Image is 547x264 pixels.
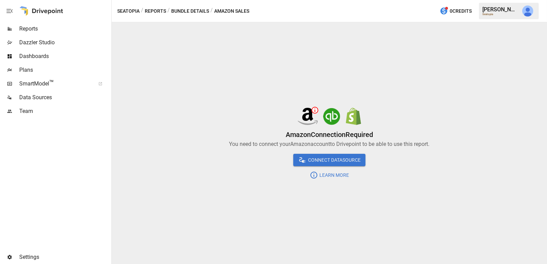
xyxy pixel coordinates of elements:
[167,7,170,15] div: /
[306,156,361,164] span: Connect DataSource
[346,108,361,125] img: data source
[450,7,472,15] span: 0 Credits
[49,79,54,87] span: ™
[19,66,110,74] span: Plans
[19,93,110,102] span: Data Sources
[482,13,518,16] div: Seatopia
[518,1,537,21] button: Julie Wilton
[141,7,143,15] div: /
[293,154,365,166] button: Connect DataSource
[117,7,140,15] button: Seatopia
[437,5,474,18] button: 0Credits
[482,6,518,13] div: [PERSON_NAME]
[286,129,373,140] h6: Connection Required
[291,141,311,147] span: Amazon
[298,108,318,125] img: data source
[19,80,91,88] span: SmartModel
[323,108,340,125] img: data source
[318,171,349,180] span: Learn More
[19,25,110,33] span: Reports
[522,5,533,16] img: Julie Wilton
[19,38,110,47] span: Dazzler Studio
[286,130,311,139] span: Amazon
[19,107,110,115] span: Team
[171,7,209,15] button: Bundle Details
[229,140,430,148] p: You need to connect your account to Drivepoint to be able to use this report.
[145,7,166,15] button: Reports
[19,253,110,261] span: Settings
[210,7,213,15] div: /
[19,52,110,60] span: Dashboards
[305,169,354,181] button: Learn More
